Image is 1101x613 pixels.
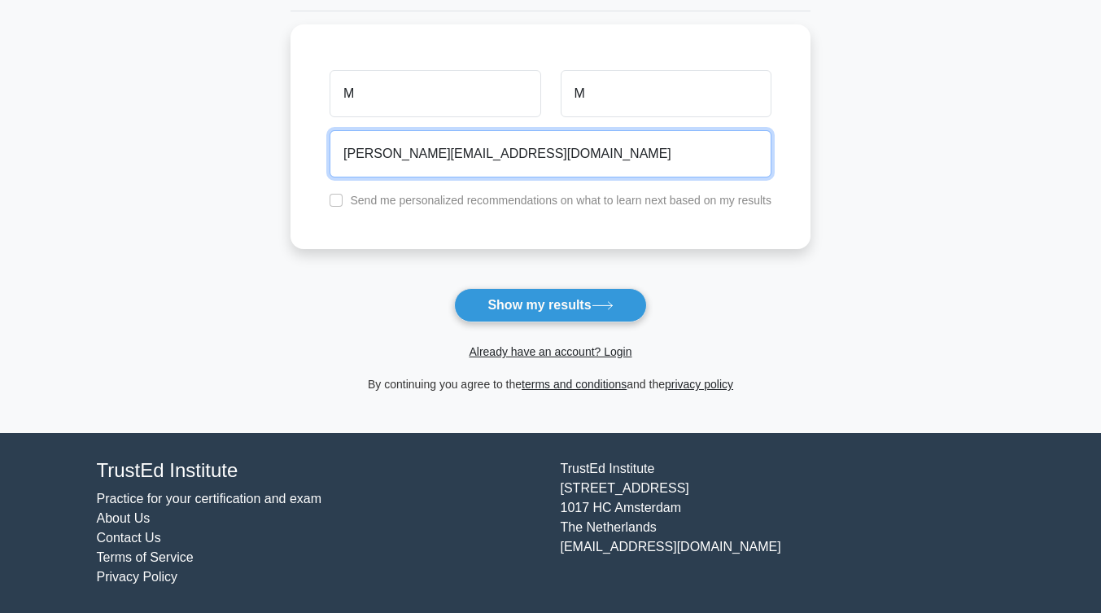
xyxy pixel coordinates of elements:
a: Practice for your certification and exam [97,492,322,506]
a: About Us [97,511,151,525]
h4: TrustEd Institute [97,459,541,483]
label: Send me personalized recommendations on what to learn next based on my results [350,194,771,207]
input: First name [330,70,540,117]
div: TrustEd Institute [STREET_ADDRESS] 1017 HC Amsterdam The Netherlands [EMAIL_ADDRESS][DOMAIN_NAME] [551,459,1015,587]
a: Already have an account? Login [469,345,631,358]
a: terms and conditions [522,378,627,391]
input: Email [330,130,771,177]
a: Contact Us [97,531,161,545]
a: Privacy Policy [97,570,178,584]
a: Terms of Service [97,550,194,564]
a: privacy policy [665,378,733,391]
input: Last name [561,70,771,117]
div: By continuing you agree to the and the [281,374,820,394]
button: Show my results [454,288,646,322]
